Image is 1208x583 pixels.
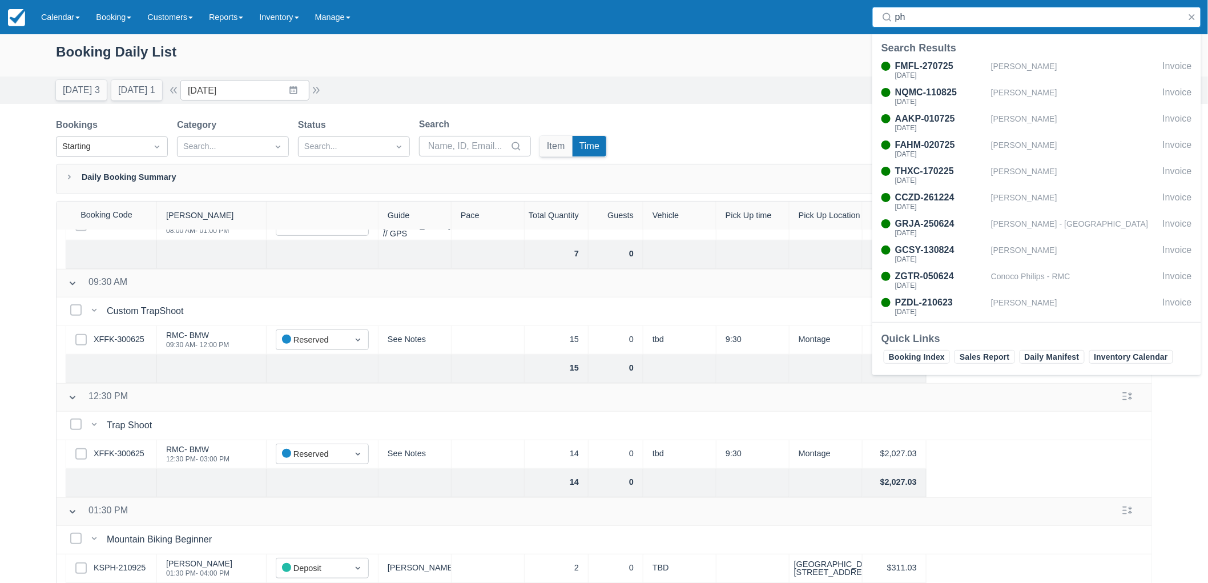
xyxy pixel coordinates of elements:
[166,570,232,577] div: 01:30 PM - 04:00 PM
[282,333,342,347] div: Reserved
[63,273,132,293] button: 09:30 AM
[794,560,880,577] div: [GEOGRAPHIC_DATA] [STREET_ADDRESS]
[1020,350,1085,364] a: Daily Manifest
[56,164,1152,194] div: Daily Booking Summary
[790,440,863,469] div: Montage
[1163,270,1192,291] div: Invoice
[166,560,232,568] div: [PERSON_NAME]
[872,59,1201,81] a: FMFL-270725[DATE][PERSON_NAME]Invoice
[991,112,1158,134] div: [PERSON_NAME]
[540,136,572,156] button: Item
[895,308,986,315] div: [DATE]
[525,326,589,355] div: 15
[881,332,1192,345] div: Quick Links
[107,304,188,318] div: Custom TrapShoot
[57,202,157,230] div: Booking Code
[895,270,986,283] div: ZGTR-050624
[895,191,986,204] div: CCZD-261224
[872,112,1201,134] a: AAKP-010725[DATE][PERSON_NAME]Invoice
[525,240,589,269] div: 7
[895,59,986,73] div: FMFL-270725
[895,7,1183,27] input: Search ( / )
[589,326,643,355] div: 0
[643,326,716,355] div: tbd
[716,326,790,355] div: 9:30
[166,445,229,453] div: RMC- BMW
[1163,86,1192,107] div: Invoice
[895,112,986,126] div: AAKP-010725
[298,118,331,132] label: Status
[863,355,927,383] div: $2,171.81
[177,118,221,132] label: Category
[525,554,589,583] div: 2
[643,440,716,469] div: tbd
[872,138,1201,160] a: FAHM-020725[DATE][PERSON_NAME]Invoice
[272,141,284,152] span: Dropdown icon
[56,41,1152,74] div: Booking Daily List
[573,136,607,156] button: Time
[895,138,986,152] div: FAHM-020725
[716,202,790,230] div: Pick Up time
[94,333,144,346] a: XFFK-300625
[895,164,986,178] div: THXC-170225
[991,243,1158,265] div: [PERSON_NAME]
[1163,138,1192,160] div: Invoice
[991,270,1158,291] div: Conoco Philips - RMC
[352,562,364,574] span: Dropdown icon
[863,240,927,269] div: $1,244.37
[991,296,1158,317] div: [PERSON_NAME]
[991,217,1158,239] div: [PERSON_NAME] - [GEOGRAPHIC_DATA]
[716,440,790,469] div: 9:30
[94,448,144,460] a: XFFK-300625
[378,326,452,355] div: See Notes
[895,98,986,105] div: [DATE]
[872,191,1201,212] a: CCZD-261224[DATE][PERSON_NAME]Invoice
[107,419,156,432] div: Trap Shoot
[643,554,716,583] div: TBD
[419,118,454,131] label: Search
[955,350,1014,364] a: Sales Report
[895,243,986,257] div: GCSY-130824
[62,140,141,153] div: Starting
[151,141,163,152] span: Dropdown icon
[863,469,927,497] div: $2,027.03
[589,469,643,497] div: 0
[589,355,643,383] div: 0
[881,41,1192,55] div: Search Results
[863,202,927,230] div: Total
[166,227,230,234] div: 08:00 AM - 01:00 PM
[872,296,1201,317] a: PZDL-210623[DATE][PERSON_NAME]Invoice
[589,240,643,269] div: 0
[872,243,1201,265] a: GCSY-130824[DATE][PERSON_NAME]Invoice
[166,341,229,348] div: 09:30 AM - 12:00 PM
[525,440,589,469] div: 14
[863,326,927,355] div: $2,171.81
[378,202,452,230] div: Guide
[790,202,863,230] div: Pick Up Location
[872,86,1201,107] a: NQMC-110825[DATE][PERSON_NAME]Invoice
[895,86,986,99] div: NQMC-110825
[63,501,132,522] button: 01:30 PM
[863,440,927,469] div: $2,027.03
[895,230,986,236] div: [DATE]
[1163,164,1192,186] div: Invoice
[895,296,986,309] div: PZDL-210623
[872,217,1201,239] a: GRJA-250624[DATE][PERSON_NAME] - [GEOGRAPHIC_DATA]Invoice
[525,469,589,497] div: 14
[1163,243,1192,265] div: Invoice
[884,350,950,364] a: Booking Index
[525,202,589,230] div: Total Quantity
[589,440,643,469] div: 0
[1163,59,1192,81] div: Invoice
[63,387,132,408] button: 12:30 PM
[991,164,1158,186] div: [PERSON_NAME]
[94,562,146,574] a: KSPH-210925
[282,448,342,461] div: Reserved
[872,164,1201,186] a: THXC-170225[DATE][PERSON_NAME]Invoice
[895,124,986,131] div: [DATE]
[895,72,986,79] div: [DATE]
[895,256,986,263] div: [DATE]
[895,151,986,158] div: [DATE]
[378,554,452,583] div: [PERSON_NAME]
[895,177,986,184] div: [DATE]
